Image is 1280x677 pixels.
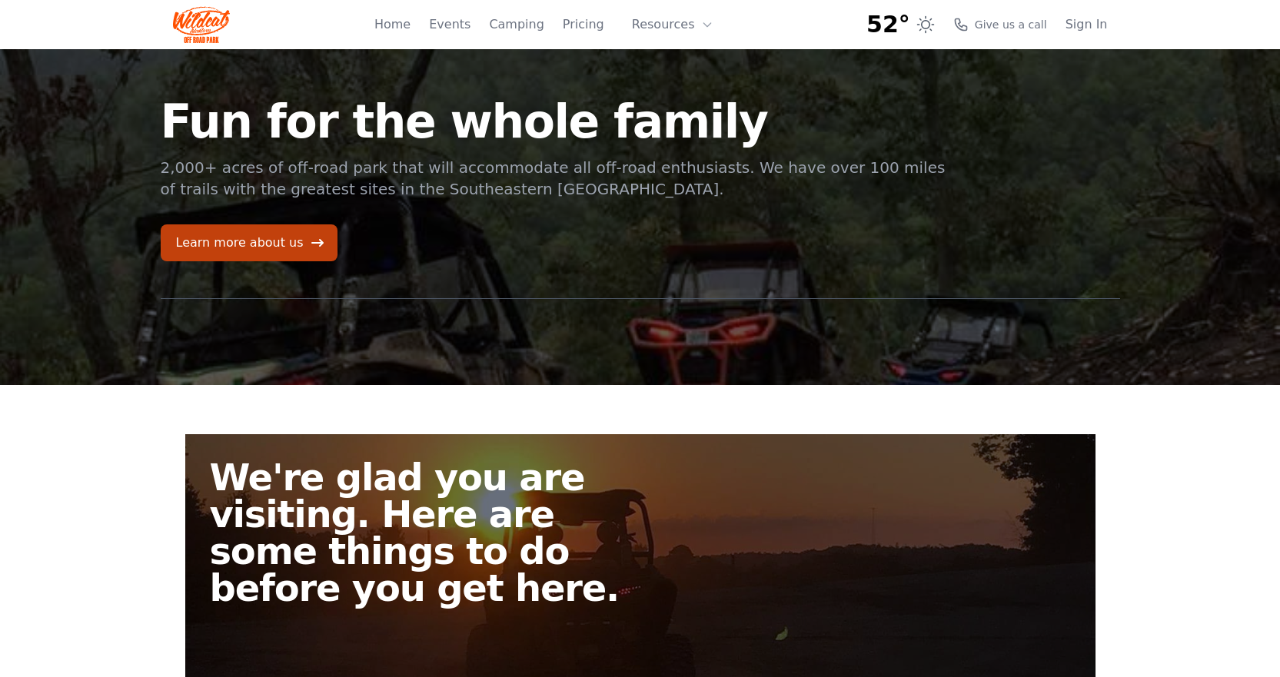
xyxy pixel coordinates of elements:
a: Camping [489,15,544,34]
button: Resources [623,9,723,40]
h2: We're glad you are visiting. Here are some things to do before you get here. [210,459,653,606]
a: Events [429,15,470,34]
h1: Fun for the whole family [161,98,948,144]
a: Learn more about us [161,224,337,261]
p: 2,000+ acres of off-road park that will accommodate all off-road enthusiasts. We have over 100 mi... [161,157,948,200]
img: Wildcat Logo [173,6,231,43]
span: 52° [866,11,910,38]
a: Pricing [563,15,604,34]
a: Give us a call [953,17,1047,32]
a: Sign In [1066,15,1108,34]
span: Give us a call [975,17,1047,32]
a: Home [374,15,411,34]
